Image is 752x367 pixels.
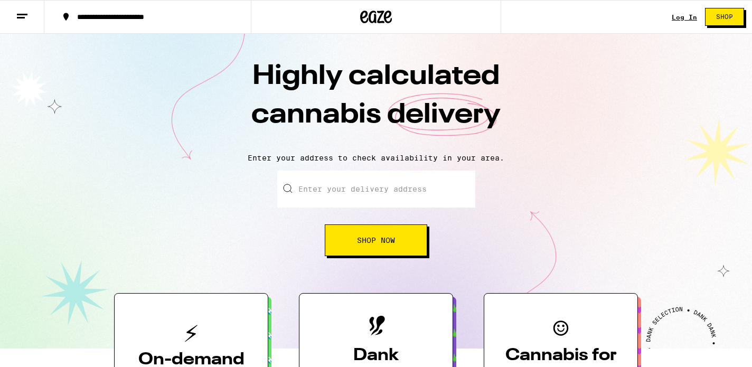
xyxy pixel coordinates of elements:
[672,14,697,21] a: Log In
[716,14,733,20] span: Shop
[705,8,744,26] button: Shop
[11,154,741,162] p: Enter your address to check availability in your area.
[697,8,752,26] a: Shop
[325,224,427,256] button: Shop Now
[277,171,475,208] input: Enter your delivery address
[191,58,561,145] h1: Highly calculated cannabis delivery
[357,237,395,244] span: Shop Now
